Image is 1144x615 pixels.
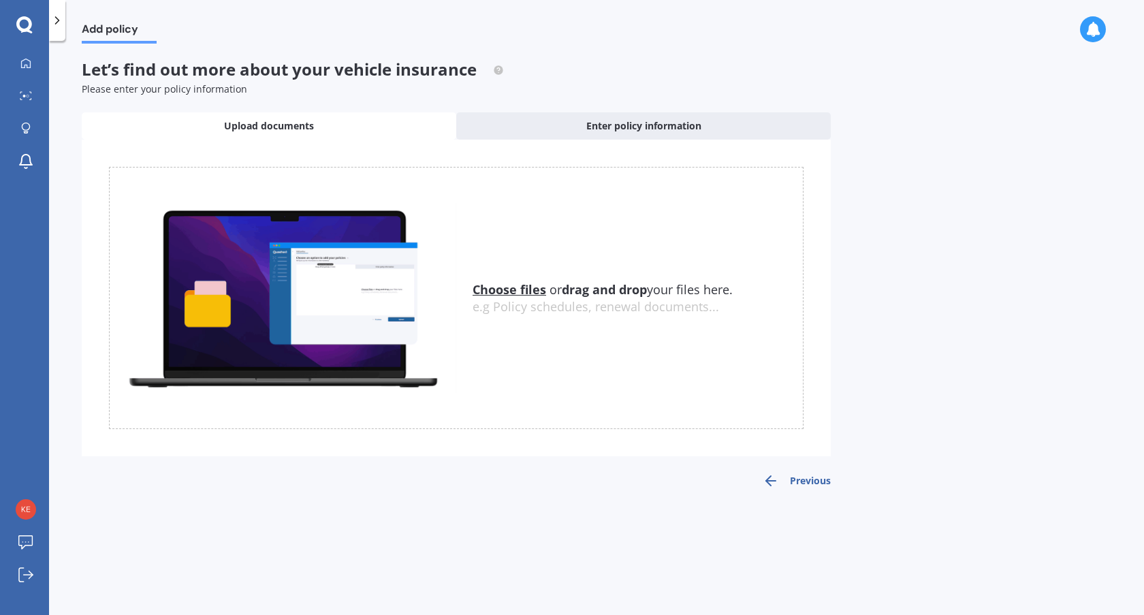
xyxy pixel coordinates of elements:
span: Let’s find out more about your vehicle insurance [82,58,504,80]
img: upload.de96410c8ce839c3fdd5.gif [110,202,456,394]
span: Enter policy information [586,119,701,133]
span: Please enter your policy information [82,82,247,95]
img: 3a31486c6b676108b9c66e900f7b7197 [16,499,36,520]
u: Choose files [473,281,546,298]
button: Previous [763,473,831,489]
div: e.g Policy schedules, renewal documents... [473,300,803,315]
span: Upload documents [224,119,314,133]
span: or your files here. [473,281,733,298]
b: drag and drop [562,281,647,298]
span: Add policy [82,22,157,41]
